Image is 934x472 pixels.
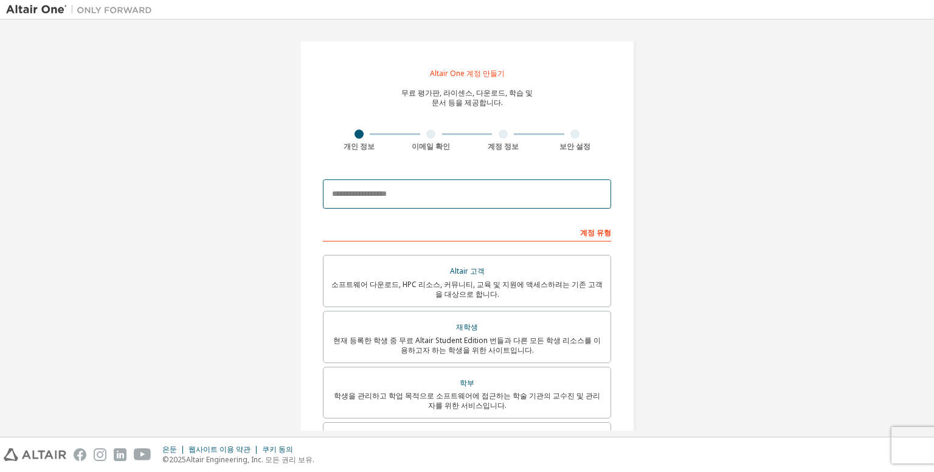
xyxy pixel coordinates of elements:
font: 은둔 [162,444,177,454]
font: 개인 정보 [344,141,375,151]
font: 학생을 관리하고 학업 목적으로 소프트웨어에 접근하는 학술 기관의 교수진 및 관리자를 위한 서비스입니다. [334,390,600,411]
img: facebook.svg [74,448,86,461]
img: youtube.svg [134,448,151,461]
font: 재학생 [456,322,478,332]
font: 계정 유형 [580,227,611,238]
font: 무료 평가판, 라이센스, 다운로드, 학습 및 [401,88,533,98]
img: instagram.svg [94,448,106,461]
font: 웹사이트 이용 약관 [189,444,251,454]
img: 알타이르 원 [6,4,158,16]
font: 2025 [169,454,186,465]
font: Altair One 계정 만들기 [430,68,505,78]
img: altair_logo.svg [4,448,66,461]
font: 문서 등을 제공합니다. [432,97,503,108]
font: Altair Engineering, Inc. 모든 권리 보유. [186,454,314,465]
font: 계정 정보 [488,141,519,151]
font: 소프트웨어 다운로드, HPC 리소스, 커뮤니티, 교육 및 지원에 액세스하려는 기존 고객을 대상으로 합니다. [331,279,603,299]
img: linkedin.svg [114,448,126,461]
font: 쿠키 동의 [262,444,293,454]
font: 학부 [460,378,474,388]
font: © [162,454,169,465]
font: 보안 설정 [559,141,590,151]
font: 이메일 확인 [412,141,450,151]
font: 현재 등록한 학생 중 무료 Altair Student Edition 번들과 다른 모든 학생 리소스를 이용하고자 하는 학생을 위한 사이트입니다. [333,335,601,355]
font: Altair 고객 [450,266,485,276]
